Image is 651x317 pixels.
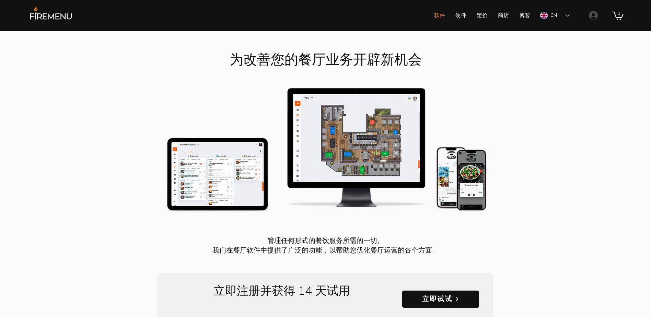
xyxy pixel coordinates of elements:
p: 定价 [473,7,491,24]
div: CN [550,12,557,19]
a: 立即试试 [402,291,479,308]
img: 英语 [540,12,548,19]
a: 硬件 [450,7,472,24]
span: 立即注册并获得 14 天试用 [213,283,350,299]
div: 语言选择器：英语 [535,8,574,23]
img: FireMenu 徽标 [27,5,74,25]
a: 博客 [514,7,535,24]
img: 适用于不同设备的餐厅软件 [158,85,493,221]
span: 立即试试 [422,294,452,304]
p: 软件 [431,7,449,24]
p: 博客 [516,7,534,24]
iframe: Wix 聊天 [619,285,651,317]
a: 购物车 0 件商品 [612,11,624,20]
a: 定价 [472,7,493,24]
span: 管理任何形式的餐饮服务所需的一切。 [267,236,384,245]
a: 商店 [493,7,514,24]
p: 硬件 [452,7,470,24]
span: 我们在餐厅软件中提供了广泛的功能，以帮助您优化餐厅运营的各个方面。 [212,246,439,255]
a: 软件 [429,7,450,24]
span: 为改善您的餐厅业务开辟新机会 [230,50,422,69]
text: 0 [617,10,620,16]
p: 商店 [495,7,512,24]
nav: 网站 [341,7,535,24]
